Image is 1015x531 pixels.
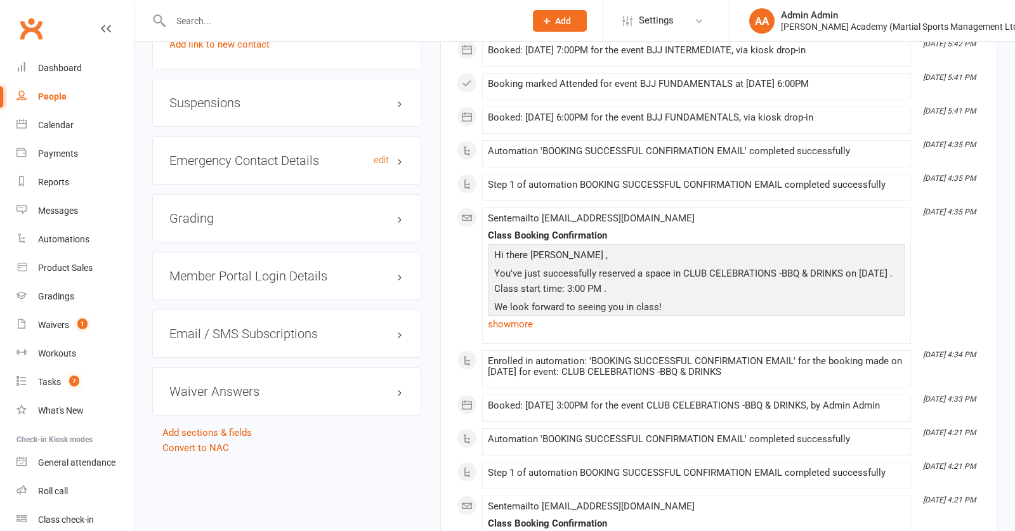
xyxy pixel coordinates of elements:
[77,318,88,329] span: 1
[38,515,94,525] div: Class check-in
[488,356,905,377] div: Enrolled in automation: 'BOOKING SUCCESSFUL CONFIRMATION EMAIL' for the booking made on [DATE] fo...
[162,427,252,438] a: Add sections & fields
[162,442,229,454] a: Convert to NAC
[488,501,695,512] span: Sent email to [EMAIL_ADDRESS][DOMAIN_NAME]
[488,180,905,190] div: Step 1 of automation BOOKING SUCCESSFUL CONFIRMATION EMAIL completed successfully
[488,79,905,89] div: Booking marked Attended for event BJJ FUNDAMENTALS at [DATE] 6:00PM
[16,168,134,197] a: Reports
[169,154,404,167] h3: Emergency Contact Details
[923,207,976,216] i: [DATE] 4:35 PM
[169,96,404,110] h3: Suspensions
[488,45,905,56] div: Booked: [DATE] 7:00PM for the event BJJ INTERMEDIATE, via kiosk drop-in
[38,291,74,301] div: Gradings
[749,8,775,34] div: AA
[923,107,976,115] i: [DATE] 5:41 PM
[38,234,89,244] div: Automations
[923,140,976,149] i: [DATE] 4:35 PM
[169,269,404,283] h3: Member Portal Login Details
[16,197,134,225] a: Messages
[488,518,905,529] div: Class Booking Confirmation
[488,400,905,411] div: Booked: [DATE] 3:00PM for the event CLUB CELEBRATIONS -BBQ & DRINKS, by Admin Admin
[38,148,78,159] div: Payments
[16,54,134,82] a: Dashboard
[16,477,134,506] a: Roll call
[167,12,516,30] input: Search...
[16,282,134,311] a: Gradings
[169,327,404,341] h3: Email / SMS Subscriptions
[169,37,270,52] a: Add link to new contact
[555,16,571,26] span: Add
[923,174,976,183] i: [DATE] 4:35 PM
[38,405,84,416] div: What's New
[491,299,902,318] p: We look forward to seeing you in class!
[491,247,902,266] p: Hi there [PERSON_NAME] ,
[923,495,976,504] i: [DATE] 4:21 PM
[16,254,134,282] a: Product Sales
[533,10,587,32] button: Add
[16,339,134,368] a: Workouts
[16,449,134,477] a: General attendance kiosk mode
[69,376,79,386] span: 7
[38,120,74,130] div: Calendar
[488,112,905,123] div: Booked: [DATE] 6:00PM for the event BJJ FUNDAMENTALS, via kiosk drop-in
[169,211,404,225] h3: Grading
[38,263,93,273] div: Product Sales
[16,397,134,425] a: What's New
[16,311,134,339] a: Waivers 1
[16,111,134,140] a: Calendar
[488,468,905,478] div: Step 1 of automation BOOKING SUCCESSFUL CONFIRMATION EMAIL completed successfully
[16,368,134,397] a: Tasks 7
[923,39,976,48] i: [DATE] 5:42 PM
[38,348,76,358] div: Workouts
[38,320,69,330] div: Waivers
[16,225,134,254] a: Automations
[923,462,976,471] i: [DATE] 4:21 PM
[16,140,134,168] a: Payments
[923,350,976,359] i: [DATE] 4:34 PM
[923,73,976,82] i: [DATE] 5:41 PM
[38,377,61,387] div: Tasks
[639,6,674,35] span: Settings
[923,395,976,403] i: [DATE] 4:33 PM
[488,213,695,224] span: Sent email to [EMAIL_ADDRESS][DOMAIN_NAME]
[16,82,134,111] a: People
[169,384,404,398] h3: Waiver Answers
[923,428,976,437] i: [DATE] 4:21 PM
[38,206,78,216] div: Messages
[38,486,68,496] div: Roll call
[488,434,905,445] div: Automation 'BOOKING SUCCESSFUL CONFIRMATION EMAIL' completed successfully
[38,457,115,468] div: General attendance
[488,230,905,241] div: Class Booking Confirmation
[488,315,905,333] a: show more
[488,146,905,157] div: Automation 'BOOKING SUCCESSFUL CONFIRMATION EMAIL' completed successfully
[38,63,82,73] div: Dashboard
[374,155,389,166] a: edit
[38,177,69,187] div: Reports
[15,13,47,44] a: Clubworx
[491,266,902,299] p: You've just successfully reserved a space in CLUB CELEBRATIONS -BBQ & DRINKS on [DATE] . Class st...
[38,91,67,102] div: People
